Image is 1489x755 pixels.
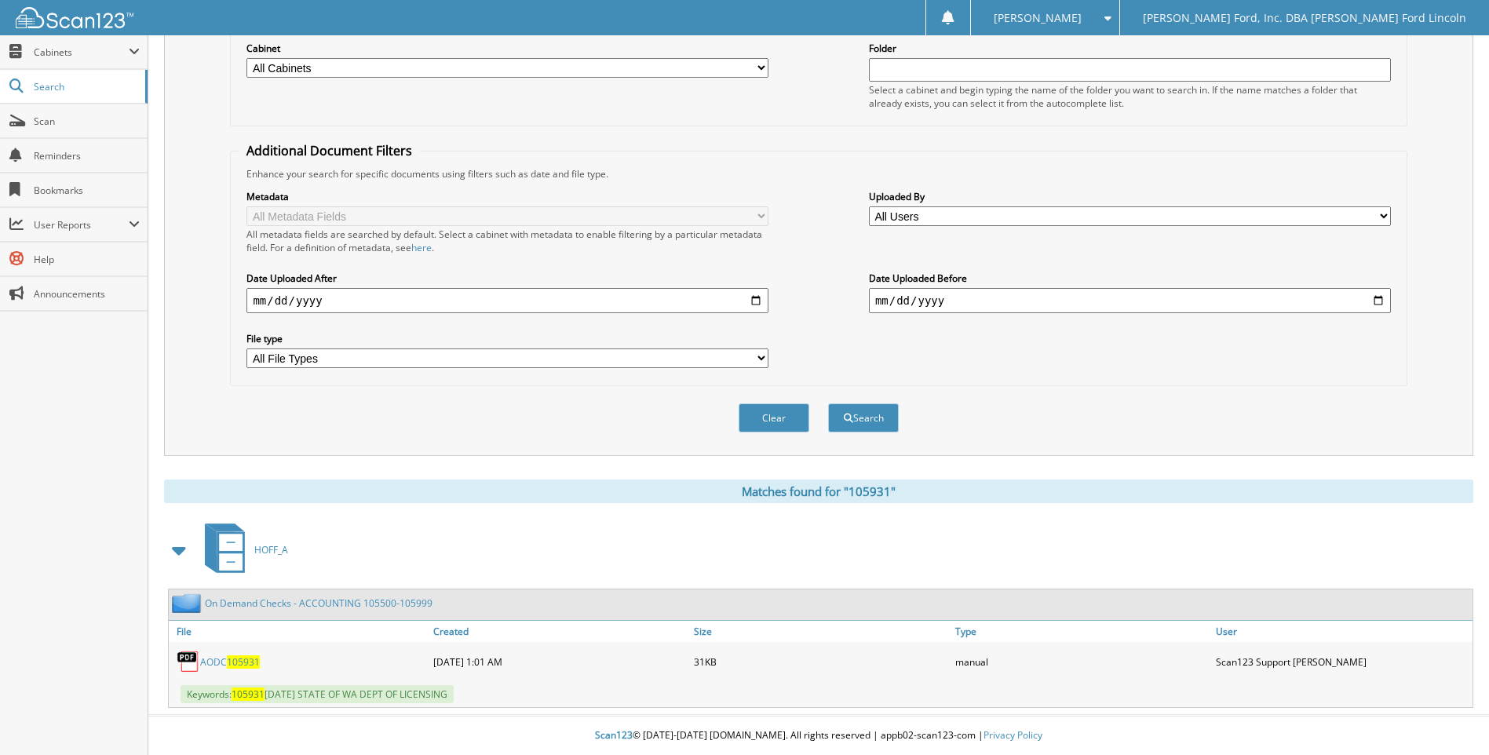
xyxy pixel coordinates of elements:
[172,593,205,613] img: folder2.png
[205,596,432,610] a: On Demand Checks - ACCOUNTING 105500-105999
[690,621,951,642] a: Size
[1143,13,1466,23] span: [PERSON_NAME] Ford, Inc. DBA [PERSON_NAME] Ford Lincoln
[232,688,265,701] span: 105931
[1212,646,1473,677] div: Scan123 Support [PERSON_NAME]
[195,519,288,581] a: HOFF_A
[984,728,1042,742] a: Privacy Policy
[34,46,129,59] span: Cabinets
[429,646,690,677] div: [DATE] 1:01 AM
[411,241,432,254] a: here
[595,728,633,742] span: Scan123
[739,403,809,432] button: Clear
[254,543,288,556] span: HOFF_A
[246,42,768,55] label: Cabinet
[1212,621,1473,642] a: User
[869,42,1391,55] label: Folder
[34,184,140,197] span: Bookmarks
[246,228,768,254] div: All metadata fields are searched by default. Select a cabinet with metadata to enable filtering b...
[34,115,140,128] span: Scan
[34,287,140,301] span: Announcements
[34,253,140,266] span: Help
[169,621,429,642] a: File
[239,142,420,159] legend: Additional Document Filters
[34,149,140,162] span: Reminders
[690,646,951,677] div: 31KB
[951,621,1212,642] a: Type
[34,218,129,232] span: User Reports
[227,655,260,669] span: 105931
[869,288,1391,313] input: end
[246,272,768,285] label: Date Uploaded After
[869,272,1391,285] label: Date Uploaded Before
[246,332,768,345] label: File type
[951,646,1212,677] div: manual
[177,650,200,673] img: PDF.png
[34,80,137,93] span: Search
[994,13,1082,23] span: [PERSON_NAME]
[869,190,1391,203] label: Uploaded By
[181,685,454,703] span: Keywords: [DATE] STATE OF WA DEPT OF LICENSING
[429,621,690,642] a: Created
[164,480,1473,503] div: Matches found for "105931"
[200,655,260,669] a: AODC105931
[148,717,1489,755] div: © [DATE]-[DATE] [DOMAIN_NAME]. All rights reserved | appb02-scan123-com |
[869,83,1391,110] div: Select a cabinet and begin typing the name of the folder you want to search in. If the name match...
[239,167,1398,181] div: Enhance your search for specific documents using filters such as date and file type.
[16,7,133,28] img: scan123-logo-white.svg
[246,288,768,313] input: start
[246,190,768,203] label: Metadata
[828,403,899,432] button: Search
